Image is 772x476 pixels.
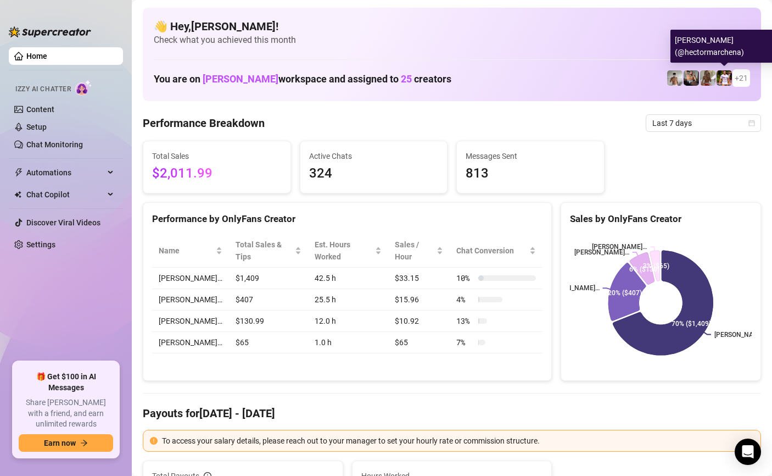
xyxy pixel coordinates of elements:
td: [PERSON_NAME]… [152,311,229,332]
span: Total Sales [152,150,282,162]
span: exclamation-circle [150,437,158,445]
td: $130.99 [229,311,308,332]
span: 4 % [456,294,474,306]
a: Chat Monitoring [26,140,83,149]
div: Open Intercom Messenger [735,439,761,465]
img: Chat Copilot [14,191,21,198]
img: Nathaniel [700,70,715,86]
td: $33.15 [388,268,450,289]
img: Hector [717,70,732,86]
text: [PERSON_NAME]… [545,285,600,292]
text: [PERSON_NAME]… [592,243,647,251]
th: Sales / Hour [388,234,450,268]
td: $65 [388,332,450,353]
td: $65 [229,332,308,353]
text: [PERSON_NAME]… [574,248,629,256]
span: Sales / Hour [395,239,434,263]
span: Earn now [44,439,76,447]
a: Settings [26,240,55,249]
td: 25.5 h [308,289,388,311]
span: Chat Copilot [26,186,104,203]
span: thunderbolt [14,168,23,177]
span: 813 [466,163,595,184]
span: Automations [26,164,104,181]
td: [PERSON_NAME]… [152,332,229,353]
div: Est. Hours Worked [315,239,373,263]
td: $1,409 [229,268,308,289]
span: Izzy AI Chatter [15,84,71,95]
span: Name [159,245,214,257]
span: Total Sales & Tips [236,239,293,263]
span: 13 % [456,315,474,327]
span: 25 [401,73,412,85]
div: Sales by OnlyFans Creator [570,212,752,226]
img: logo-BBDzfeDw.svg [9,26,91,37]
h4: 👋 Hey, [PERSON_NAME] ! [154,19,750,34]
span: Active Chats [309,150,439,162]
a: Discover Viral Videos [26,218,100,227]
h1: You are on workspace and assigned to creators [154,73,451,85]
td: 1.0 h [308,332,388,353]
a: Home [26,52,47,60]
span: calendar [748,120,755,126]
button: Earn nowarrow-right [19,434,113,452]
span: + 21 [735,72,748,84]
td: $15.96 [388,289,450,311]
h4: Payouts for [DATE] - [DATE] [143,406,761,421]
span: Share [PERSON_NAME] with a friend, and earn unlimited rewards [19,397,113,430]
span: Last 7 days [652,115,754,131]
span: Messages Sent [466,150,595,162]
td: $10.92 [388,311,450,332]
span: $2,011.99 [152,163,282,184]
h4: Performance Breakdown [143,115,265,131]
a: Content [26,105,54,114]
td: $407 [229,289,308,311]
th: Total Sales & Tips [229,234,308,268]
span: 7 % [456,336,474,348]
text: [PERSON_NAME]… [714,331,769,339]
span: Chat Conversion [456,245,527,257]
td: 42.5 h [308,268,388,289]
span: Check what you achieved this month [154,34,750,46]
span: arrow-right [80,439,88,447]
td: 12.0 h [308,311,388,332]
th: Chat Conversion [450,234,542,268]
img: AI Chatter [75,80,92,96]
div: Performance by OnlyFans Creator [152,212,542,226]
div: To access your salary details, please reach out to your manager to set your hourly rate or commis... [162,435,754,447]
span: 10 % [456,272,474,284]
img: George [684,70,699,86]
td: [PERSON_NAME]… [152,268,229,289]
th: Name [152,234,229,268]
td: [PERSON_NAME]… [152,289,229,311]
span: 🎁 Get $100 in AI Messages [19,372,113,393]
span: 324 [309,163,439,184]
span: [PERSON_NAME] [203,73,278,85]
a: Setup [26,123,47,131]
img: aussieboy_j [667,70,683,86]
